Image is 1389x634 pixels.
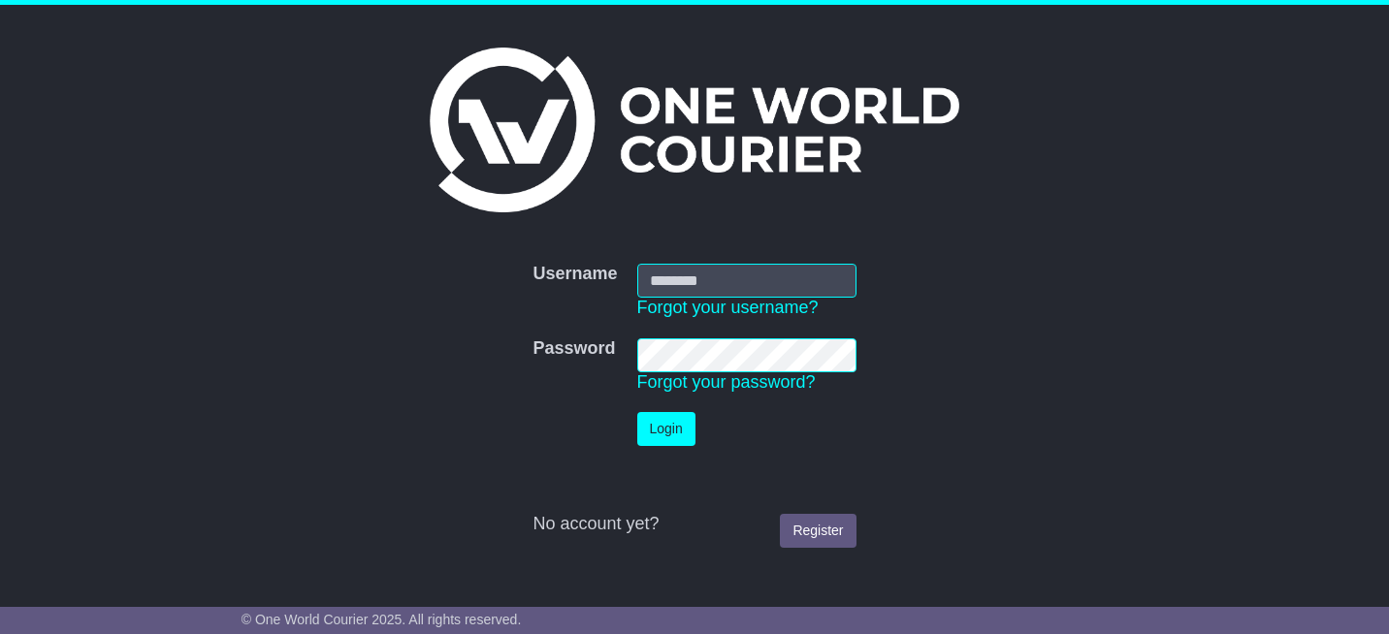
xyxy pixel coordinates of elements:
[637,412,695,446] button: Login
[780,514,856,548] a: Register
[637,372,816,392] a: Forgot your password?
[533,338,615,360] label: Password
[533,264,617,285] label: Username
[430,48,959,212] img: One World
[637,298,819,317] a: Forgot your username?
[242,612,522,627] span: © One World Courier 2025. All rights reserved.
[533,514,856,535] div: No account yet?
